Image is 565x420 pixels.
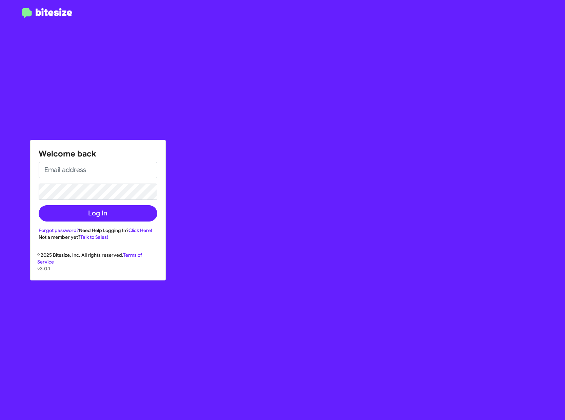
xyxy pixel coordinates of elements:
a: Talk to Sales! [80,234,108,240]
div: Need Help Logging In? [39,227,157,234]
p: v3.0.1 [37,265,159,272]
input: Email address [39,162,157,178]
div: Not a member yet? [39,234,157,240]
div: © 2025 Bitesize, Inc. All rights reserved. [31,252,165,280]
a: Terms of Service [37,252,142,265]
button: Log In [39,205,157,222]
a: Forgot password? [39,227,79,233]
a: Click Here! [128,227,152,233]
h1: Welcome back [39,148,157,159]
